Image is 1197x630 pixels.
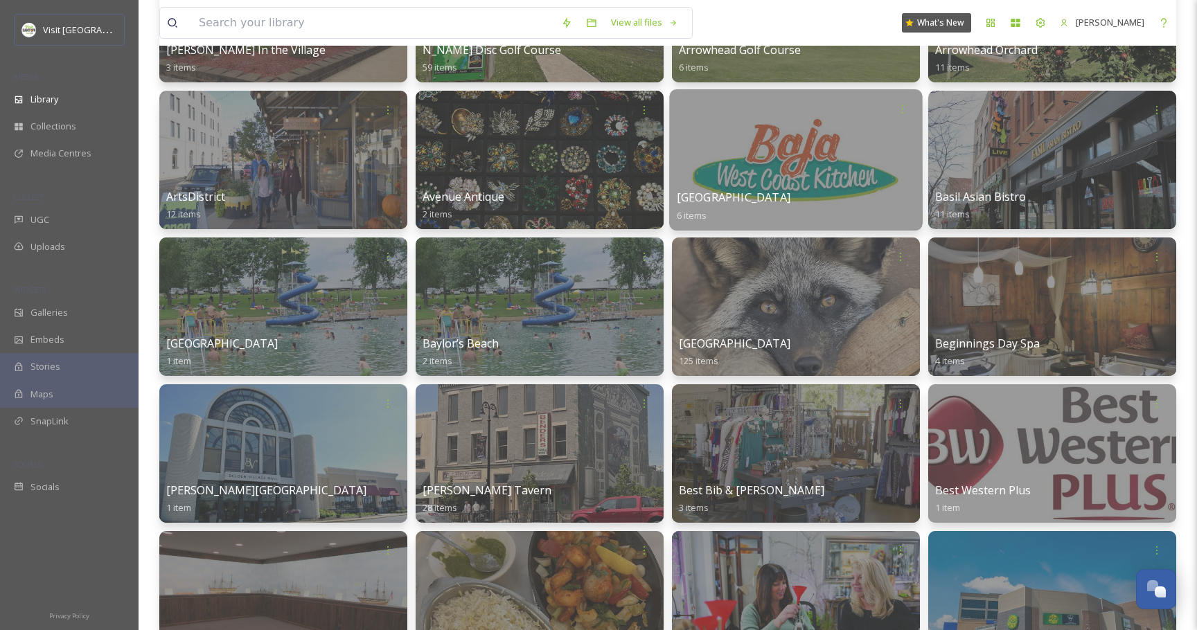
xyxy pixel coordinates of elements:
[423,26,650,73] a: Arboretum [PERSON_NAME] Park & [PERSON_NAME] Disc Golf Course59 items
[423,337,499,367] a: Baylor’s Beach2 items
[166,501,191,514] span: 1 item
[14,192,44,202] span: COLLECT
[935,190,1026,220] a: Basil Asian Bistro11 items
[423,354,452,367] span: 2 items
[604,9,685,36] a: View all files
[1076,16,1144,28] span: [PERSON_NAME]
[166,208,201,220] span: 12 items
[423,61,457,73] span: 59 items
[935,208,970,220] span: 11 items
[677,190,790,205] span: [GEOGRAPHIC_DATA]
[166,484,366,514] a: [PERSON_NAME][GEOGRAPHIC_DATA]1 item
[1053,9,1151,36] a: [PERSON_NAME]
[30,388,53,401] span: Maps
[679,61,709,73] span: 6 items
[935,483,1031,498] span: Best Western Plus
[49,611,89,620] span: Privacy Policy
[423,189,504,204] span: Avenue Antique
[30,93,58,106] span: Library
[935,42,1038,57] span: Arrowhead Orchard
[679,484,824,514] a: Best Bib & [PERSON_NAME]3 items
[166,42,326,57] span: [PERSON_NAME] In the Village
[935,484,1031,514] a: Best Western Plus1 item
[192,8,554,38] input: Search your library
[14,285,46,295] span: WIDGETS
[166,189,225,204] span: ArtsDistrict
[423,483,551,498] span: [PERSON_NAME] Tavern
[679,483,824,498] span: Best Bib & [PERSON_NAME]
[679,42,801,57] span: Arrowhead Golf Course
[679,354,718,367] span: 125 items
[30,306,68,319] span: Galleries
[677,208,707,221] span: 6 items
[935,501,960,514] span: 1 item
[679,501,709,514] span: 3 items
[679,336,790,351] span: [GEOGRAPHIC_DATA]
[49,606,89,623] a: Privacy Policy
[30,213,49,226] span: UGC
[935,337,1040,367] a: Beginnings Day Spa4 items
[166,336,278,351] span: [GEOGRAPHIC_DATA]
[166,190,225,220] a: ArtsDistrict12 items
[30,120,76,133] span: Collections
[423,501,457,514] span: 28 items
[423,190,504,220] a: Avenue Antique2 items
[30,147,91,160] span: Media Centres
[14,71,38,82] span: MEDIA
[935,61,970,73] span: 11 items
[935,189,1026,204] span: Basil Asian Bistro
[423,484,551,514] a: [PERSON_NAME] Tavern28 items
[14,459,42,469] span: SOCIALS
[30,240,65,253] span: Uploads
[166,61,196,73] span: 3 items
[423,336,499,351] span: Baylor’s Beach
[935,354,965,367] span: 4 items
[22,23,36,37] img: download.jpeg
[30,415,69,428] span: SnapLink
[902,13,971,33] a: What's New
[30,333,64,346] span: Embeds
[30,360,60,373] span: Stories
[423,208,452,220] span: 2 items
[30,480,60,494] span: Socials
[166,354,191,367] span: 1 item
[679,337,790,367] a: [GEOGRAPHIC_DATA]125 items
[43,23,150,36] span: Visit [GEOGRAPHIC_DATA]
[935,336,1040,351] span: Beginnings Day Spa
[677,191,790,222] a: [GEOGRAPHIC_DATA]6 items
[166,483,366,498] span: [PERSON_NAME][GEOGRAPHIC_DATA]
[1136,569,1176,609] button: Open Chat
[166,337,278,367] a: [GEOGRAPHIC_DATA]1 item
